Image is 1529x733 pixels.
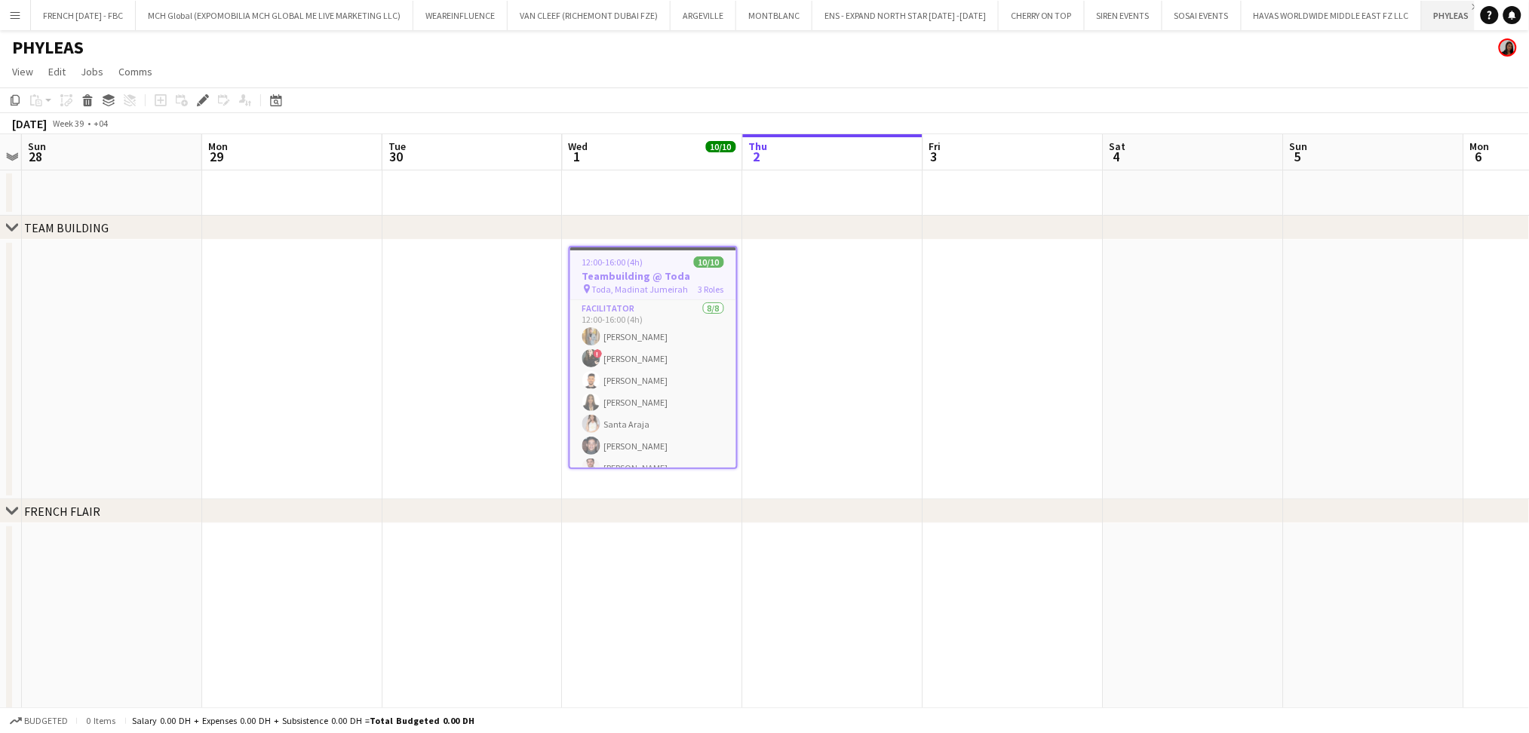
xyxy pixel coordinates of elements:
[8,713,70,729] button: Budgeted
[812,1,999,30] button: ENS - EXPAND NORTH STAR [DATE] -[DATE]
[698,284,724,295] span: 3 Roles
[94,118,108,129] div: +04
[1470,140,1490,153] span: Mon
[42,62,72,81] a: Edit
[370,715,474,726] span: Total Budgeted 0.00 DH
[566,148,588,165] span: 1
[570,269,736,283] h3: Teambuilding @ Toda
[75,62,109,81] a: Jobs
[413,1,508,30] button: WEAREINFLUENCE
[1468,148,1490,165] span: 6
[706,141,736,152] span: 10/10
[208,140,228,153] span: Mon
[1422,1,1482,30] button: PHYLEAS
[594,349,603,358] span: !
[999,1,1085,30] button: CHERRY ON TOP
[386,148,406,165] span: 30
[24,716,68,726] span: Budgeted
[582,256,643,268] span: 12:00-16:00 (4h)
[1242,1,1422,30] button: HAVAS WORLDWIDE MIDDLE EAST FZ LLC
[12,116,47,131] div: [DATE]
[12,36,84,59] h1: PHYLEAS
[132,715,474,726] div: Salary 0.00 DH + Expenses 0.00 DH + Subsistence 0.00 DH =
[707,154,735,165] div: 1 Job
[31,1,136,30] button: FRENCH [DATE] - FBC
[83,715,119,726] span: 0 items
[24,220,109,235] div: TEAM BUILDING
[26,148,46,165] span: 28
[569,140,588,153] span: Wed
[112,62,158,81] a: Comms
[6,62,39,81] a: View
[570,300,736,505] app-card-role: Facilitator8/812:00-16:00 (4h)[PERSON_NAME]![PERSON_NAME][PERSON_NAME][PERSON_NAME]Santa Araja[PE...
[388,140,406,153] span: Tue
[81,65,103,78] span: Jobs
[1107,148,1126,165] span: 4
[569,246,738,469] app-job-card: 12:00-16:00 (4h)10/10Teambuilding @ Toda Toda, Madinat Jumeirah3 RolesFacilitator8/812:00-16:00 (...
[1162,1,1242,30] button: SOSAI EVENTS
[671,1,736,30] button: ARGEVILLE
[927,148,941,165] span: 3
[50,118,88,129] span: Week 39
[929,140,941,153] span: Fri
[28,140,46,153] span: Sun
[1085,1,1162,30] button: SIREN EVENTS
[592,284,689,295] span: Toda, Madinat Jumeirah
[749,140,768,153] span: Thu
[1288,148,1308,165] span: 5
[206,148,228,165] span: 29
[1110,140,1126,153] span: Sat
[1499,38,1517,57] app-user-avatar: Sara Mendhao
[747,148,768,165] span: 2
[694,256,724,268] span: 10/10
[508,1,671,30] button: VAN CLEEF (RICHEMONT DUBAI FZE)
[736,1,812,30] button: MONTBLANC
[136,1,413,30] button: MCH Global (EXPOMOBILIA MCH GLOBAL ME LIVE MARKETING LLC)
[1290,140,1308,153] span: Sun
[24,504,100,519] div: FRENCH FLAIR
[118,65,152,78] span: Comms
[12,65,33,78] span: View
[48,65,66,78] span: Edit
